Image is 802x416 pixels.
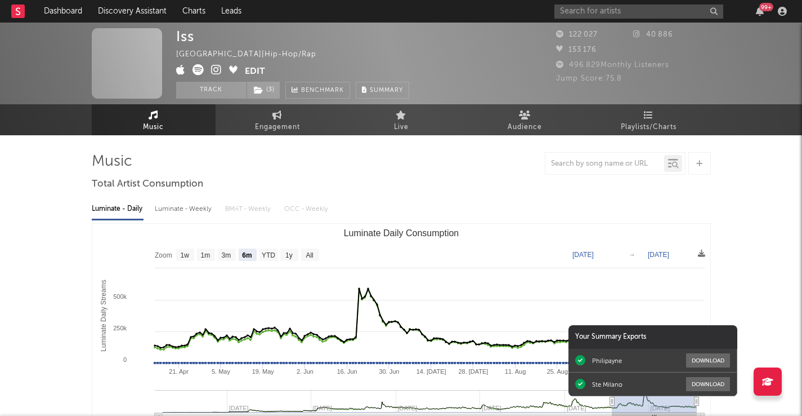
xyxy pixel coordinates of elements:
div: Luminate - Daily [92,200,144,219]
div: Philipayne [592,357,622,365]
text: 250k [113,325,127,331]
span: Jump Score: 75.8 [556,75,622,82]
text: Luminate Daily Streams [99,280,107,351]
a: Music [92,104,216,135]
button: Edit [245,64,265,78]
span: Benchmark [301,84,344,98]
button: 99+ [756,7,764,16]
text: 3m [221,251,231,259]
text: All [306,251,313,259]
text: 11. Aug [504,368,525,375]
text: YTD [261,251,275,259]
text: 14. [DATE] [416,368,446,375]
span: Engagement [255,121,300,134]
text: 1w [180,251,189,259]
span: 153 176 [556,46,597,54]
text: 21. Apr [169,368,189,375]
span: ( 3 ) [247,82,280,99]
text: Luminate Daily Consumption [343,228,459,238]
text: 0 [123,356,126,363]
text: 5. May [211,368,230,375]
div: [GEOGRAPHIC_DATA] | Hip-Hop/Rap [176,48,342,61]
span: 40 886 [633,31,673,38]
span: Summary [370,87,403,94]
span: Total Artist Consumption [92,178,203,191]
button: (3) [247,82,280,99]
button: Summary [356,82,409,99]
span: Live [394,121,409,134]
text: 19. May [252,368,274,375]
div: Ste Milano [592,380,622,388]
a: Audience [463,104,587,135]
text: [DATE] [648,251,669,259]
span: Music [143,121,164,134]
span: Audience [508,121,542,134]
text: 1m [200,251,210,259]
text: 28. [DATE] [458,368,488,375]
text: [DATE] [572,251,594,259]
input: Search for artists [554,5,723,19]
a: Live [339,104,463,135]
text: → [629,251,635,259]
a: Playlists/Charts [587,104,711,135]
text: 1y [285,251,293,259]
button: Download [686,353,730,368]
text: 16. Jun [337,368,357,375]
a: Benchmark [285,82,350,99]
span: Playlists/Charts [621,121,676,134]
text: 500k [113,293,127,300]
button: Download [686,377,730,391]
span: 122 027 [556,31,598,38]
input: Search by song name or URL [545,160,664,169]
a: Engagement [216,104,339,135]
div: Luminate - Weekly [155,200,214,219]
div: 99 + [759,3,773,11]
text: 6m [242,251,252,259]
text: Zoom [155,251,172,259]
text: 2. Jun [296,368,313,375]
div: Iss [176,28,194,45]
div: Your Summary Exports [568,325,737,349]
span: 496 829 Monthly Listeners [556,61,669,69]
text: 25. Aug [546,368,567,375]
text: 30. Jun [379,368,399,375]
button: Track [176,82,247,99]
